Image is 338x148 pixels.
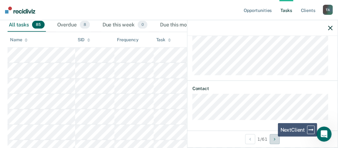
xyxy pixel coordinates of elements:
[270,134,280,144] button: Next Client
[323,5,333,15] div: T A
[32,21,45,29] span: 85
[245,134,255,144] button: Previous Client
[187,131,338,147] div: 1 / 61
[78,37,91,43] div: SID
[317,127,332,142] iframe: Intercom live chat
[80,21,90,29] span: 8
[156,37,171,43] div: Task
[159,18,211,32] div: Due this month
[117,37,139,43] div: Frequency
[8,18,46,32] div: All tasks
[5,7,35,14] img: Recidiviz
[101,18,149,32] div: Due this week
[10,37,28,43] div: Name
[192,86,333,91] dt: Contact
[56,18,91,32] div: Overdue
[138,21,147,29] span: 0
